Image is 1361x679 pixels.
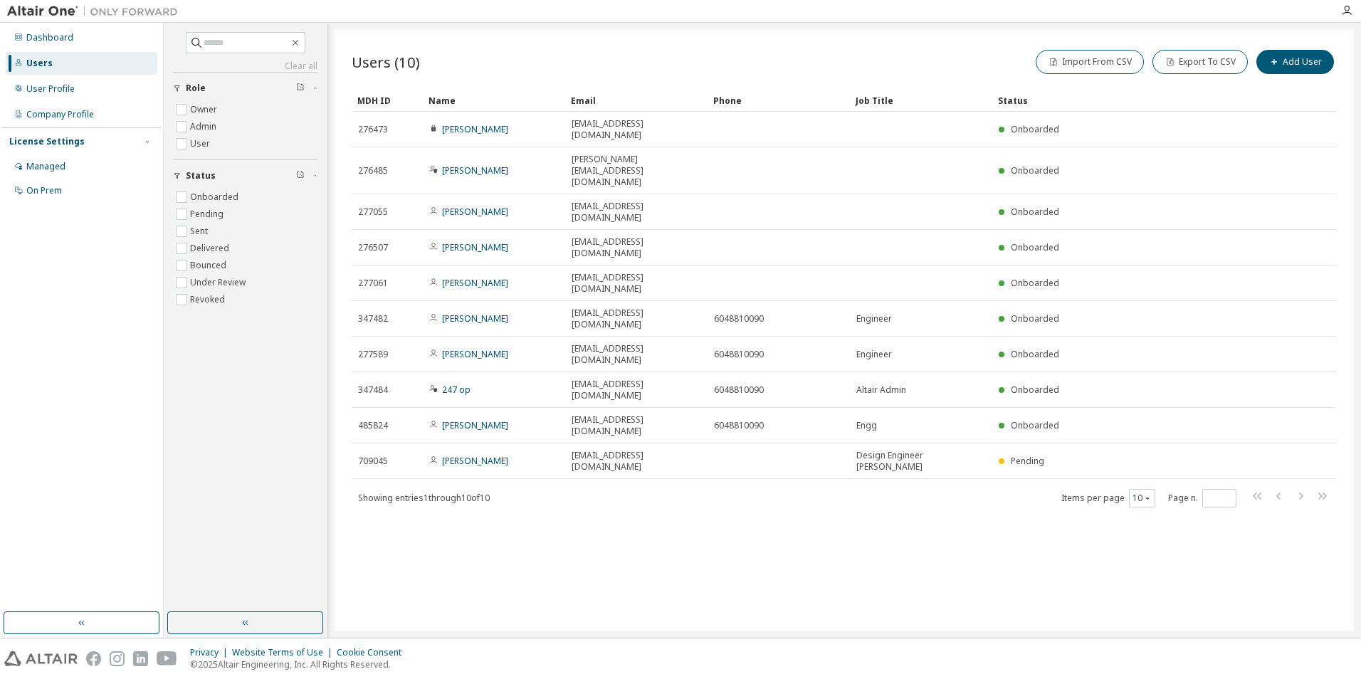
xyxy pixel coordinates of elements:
[856,450,986,473] span: Design Engineer [PERSON_NAME]
[572,343,701,366] span: [EMAIL_ADDRESS][DOMAIN_NAME]
[1011,312,1059,325] span: Onboarded
[442,241,508,253] a: [PERSON_NAME]
[1011,123,1059,135] span: Onboarded
[4,651,78,666] img: altair_logo.svg
[572,307,701,330] span: [EMAIL_ADDRESS][DOMAIN_NAME]
[572,272,701,295] span: [EMAIL_ADDRESS][DOMAIN_NAME]
[442,455,508,467] a: [PERSON_NAME]
[429,89,559,112] div: Name
[1256,50,1334,74] button: Add User
[714,384,764,396] span: 6048810090
[358,313,388,325] span: 347482
[190,647,232,658] div: Privacy
[442,277,508,289] a: [PERSON_NAME]
[190,101,220,118] label: Owner
[232,647,337,658] div: Website Terms of Use
[1133,493,1152,504] button: 10
[186,83,206,94] span: Role
[133,651,148,666] img: linkedin.svg
[173,160,317,191] button: Status
[190,240,232,257] label: Delivered
[1011,384,1059,396] span: Onboarded
[9,136,85,147] div: License Settings
[110,651,125,666] img: instagram.svg
[1011,164,1059,177] span: Onboarded
[572,379,701,401] span: [EMAIL_ADDRESS][DOMAIN_NAME]
[337,647,410,658] div: Cookie Consent
[190,223,211,240] label: Sent
[1036,50,1144,74] button: Import From CSV
[442,384,471,396] a: 247 op
[1011,348,1059,360] span: Onboarded
[856,313,892,325] span: Engineer
[358,384,388,396] span: 347484
[572,201,701,223] span: [EMAIL_ADDRESS][DOMAIN_NAME]
[358,165,388,177] span: 276485
[358,420,388,431] span: 485824
[442,419,508,431] a: [PERSON_NAME]
[442,123,508,135] a: [PERSON_NAME]
[442,206,508,218] a: [PERSON_NAME]
[1061,489,1155,507] span: Items per page
[714,420,764,431] span: 6048810090
[572,118,701,141] span: [EMAIL_ADDRESS][DOMAIN_NAME]
[856,89,987,112] div: Job Title
[358,492,490,504] span: Showing entries 1 through 10 of 10
[713,89,844,112] div: Phone
[26,32,73,43] div: Dashboard
[1011,206,1059,218] span: Onboarded
[442,348,508,360] a: [PERSON_NAME]
[173,60,317,72] a: Clear all
[572,236,701,259] span: [EMAIL_ADDRESS][DOMAIN_NAME]
[7,4,185,19] img: Altair One
[190,291,228,308] label: Revoked
[358,278,388,289] span: 277061
[357,89,417,112] div: MDH ID
[190,189,241,206] label: Onboarded
[352,52,420,72] span: Users (10)
[358,206,388,218] span: 277055
[856,420,877,431] span: Engg
[856,349,892,360] span: Engineer
[714,313,764,325] span: 6048810090
[572,450,701,473] span: [EMAIL_ADDRESS][DOMAIN_NAME]
[1152,50,1248,74] button: Export To CSV
[26,83,75,95] div: User Profile
[190,274,248,291] label: Under Review
[190,206,226,223] label: Pending
[157,651,177,666] img: youtube.svg
[86,651,101,666] img: facebook.svg
[1011,419,1059,431] span: Onboarded
[296,83,305,94] span: Clear filter
[998,89,1263,112] div: Status
[572,414,701,437] span: [EMAIL_ADDRESS][DOMAIN_NAME]
[856,384,906,396] span: Altair Admin
[26,185,62,196] div: On Prem
[1011,277,1059,289] span: Onboarded
[296,170,305,181] span: Clear filter
[1011,241,1059,253] span: Onboarded
[26,109,94,120] div: Company Profile
[190,118,219,135] label: Admin
[358,456,388,467] span: 709045
[26,161,65,172] div: Managed
[442,312,508,325] a: [PERSON_NAME]
[572,154,701,188] span: [PERSON_NAME][EMAIL_ADDRESS][DOMAIN_NAME]
[571,89,702,112] div: Email
[1011,455,1044,467] span: Pending
[190,135,213,152] label: User
[358,124,388,135] span: 276473
[1168,489,1236,507] span: Page n.
[190,257,229,274] label: Bounced
[714,349,764,360] span: 6048810090
[26,58,53,69] div: Users
[358,349,388,360] span: 277589
[173,73,317,104] button: Role
[358,242,388,253] span: 276507
[190,658,410,670] p: © 2025 Altair Engineering, Inc. All Rights Reserved.
[186,170,216,181] span: Status
[442,164,508,177] a: [PERSON_NAME]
